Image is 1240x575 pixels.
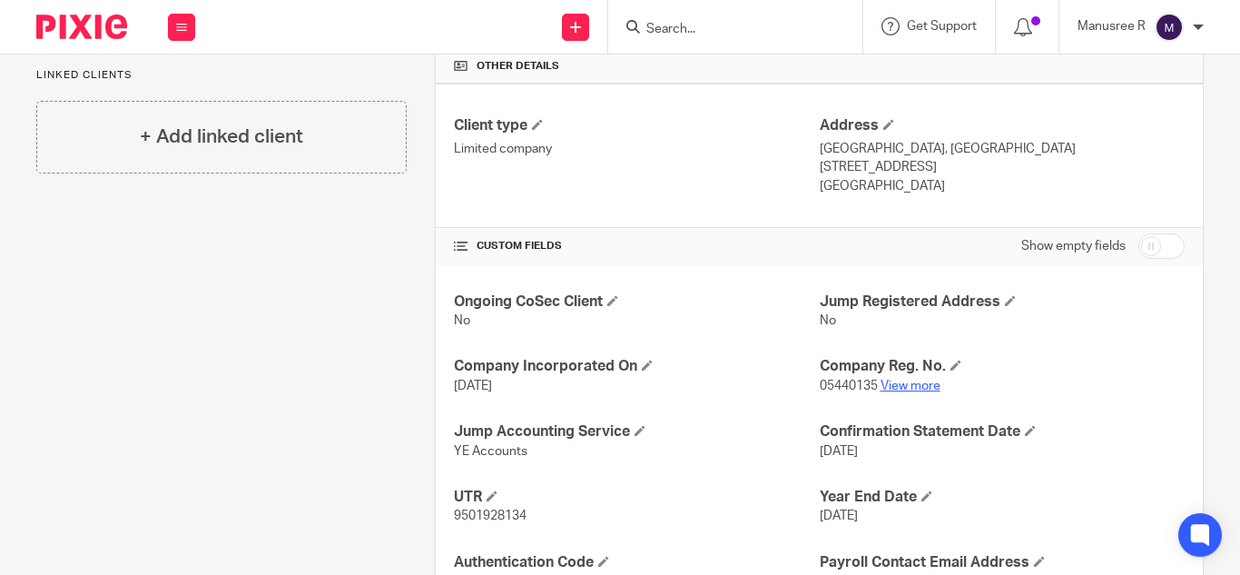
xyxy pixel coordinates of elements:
[820,140,1185,158] p: [GEOGRAPHIC_DATA], [GEOGRAPHIC_DATA]
[820,445,858,458] span: [DATE]
[36,68,407,83] p: Linked clients
[820,510,858,522] span: [DATE]
[454,488,819,507] h4: UTR
[881,380,940,392] a: View more
[454,510,527,522] span: 9501928134
[140,123,303,151] h4: + Add linked client
[820,488,1185,507] h4: Year End Date
[454,239,819,253] h4: CUSTOM FIELDS
[454,553,819,572] h4: Authentication Code
[454,445,527,458] span: YE Accounts
[454,422,819,441] h4: Jump Accounting Service
[820,422,1185,441] h4: Confirmation Statement Date
[454,357,819,376] h4: Company Incorporated On
[454,380,492,392] span: [DATE]
[820,116,1185,135] h4: Address
[477,59,559,74] span: Other details
[454,140,819,158] p: Limited company
[1155,13,1184,42] img: svg%3E
[907,20,977,33] span: Get Support
[820,380,878,392] span: 05440135
[1078,17,1146,35] p: Manusree R
[820,292,1185,312] h4: Jump Registered Address
[820,314,836,327] span: No
[454,116,819,135] h4: Client type
[820,177,1185,195] p: [GEOGRAPHIC_DATA]
[820,357,1185,376] h4: Company Reg. No.
[820,553,1185,572] h4: Payroll Contact Email Address
[1021,237,1126,255] label: Show empty fields
[454,314,470,327] span: No
[36,15,127,39] img: Pixie
[820,158,1185,176] p: [STREET_ADDRESS]
[454,292,819,312] h4: Ongoing CoSec Client
[645,22,808,38] input: Search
